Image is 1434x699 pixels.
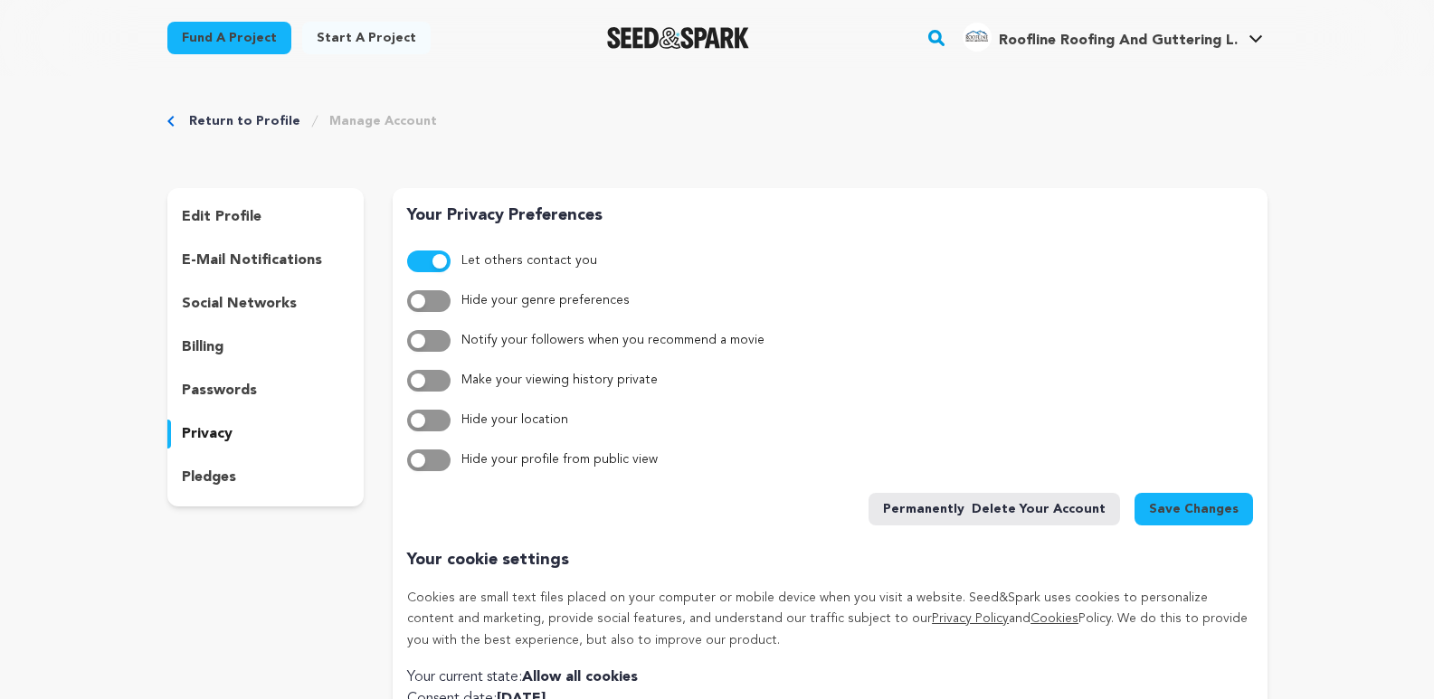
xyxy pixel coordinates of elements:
[959,19,1267,57] span: Roofline Roofing And Guttering L.'s Profile
[329,112,437,130] a: Manage Account
[461,410,568,431] label: Hide your location
[167,246,365,275] button: e-mail notifications
[1135,493,1253,525] button: Save Changes
[869,493,1120,525] button: Permanentlydelete your account
[182,293,297,315] p: social networks
[407,203,1252,229] p: Your Privacy Preferences
[167,333,365,362] button: billing
[1030,612,1078,625] a: Cookies
[182,423,233,445] p: privacy
[182,336,223,358] p: billing
[167,289,365,318] button: social networks
[189,112,300,130] a: Return to Profile
[407,588,1252,652] p: Cookies are small text files placed on your computer or mobile device when you visit a website. S...
[1149,500,1239,518] span: Save Changes
[461,250,597,272] label: Let others contact you
[607,27,749,49] a: Seed&Spark Homepage
[167,420,365,449] button: privacy
[999,33,1238,48] span: Roofline Roofing And Guttering L.
[167,203,365,231] button: edit profile
[167,463,365,492] button: pledges
[182,380,257,401] p: passwords
[182,250,322,271] p: e-mail notifications
[167,22,291,54] a: Fund a project
[607,27,749,49] img: Seed&Spark Logo Dark Mode
[522,670,638,685] span: Allow all cookies
[461,449,658,471] label: Hide your profile from public view
[182,206,261,228] p: edit profile
[167,112,1268,130] div: Breadcrumb
[461,290,630,312] label: Hide your genre preferences
[461,330,764,352] label: Notify your followers when you recommend a movie
[883,500,964,518] span: Permanently
[407,547,1252,573] p: Your cookie settings
[461,370,658,392] label: Make your viewing history private
[932,612,1009,625] a: Privacy Policy
[959,19,1267,52] a: Roofline Roofing And Guttering L.'s Profile
[963,23,1238,52] div: Roofline Roofing And Guttering L.'s Profile
[182,467,236,488] p: pledges
[963,23,992,52] img: 131c38ef37c11ef1.png
[407,666,1252,688] p: Your current state:
[167,376,365,405] button: passwords
[302,22,431,54] a: Start a project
